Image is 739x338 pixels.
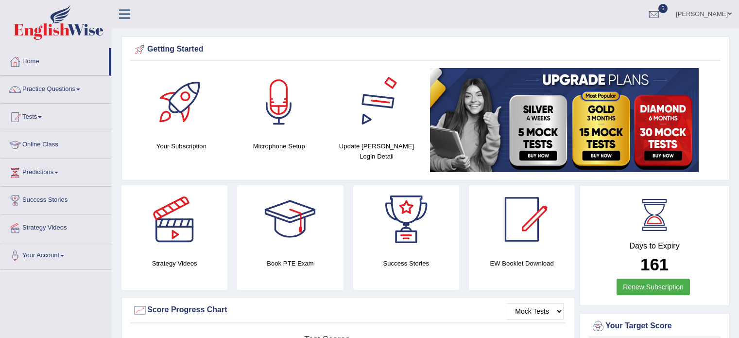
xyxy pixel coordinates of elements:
a: Renew Subscription [617,279,690,295]
h4: Microphone Setup [235,141,323,151]
div: Getting Started [133,42,718,57]
a: Practice Questions [0,76,111,100]
a: Tests [0,104,111,128]
a: Predictions [0,159,111,183]
span: 6 [658,4,668,13]
b: 161 [640,255,669,274]
a: Strategy Videos [0,214,111,239]
h4: Book PTE Exam [237,258,343,268]
h4: Strategy Videos [121,258,227,268]
h4: Your Subscription [137,141,225,151]
a: Your Account [0,242,111,267]
div: Your Target Score [591,319,718,334]
img: small5.jpg [430,68,699,172]
h4: Days to Expiry [591,242,718,250]
h4: Success Stories [353,258,459,268]
a: Online Class [0,131,111,156]
h4: EW Booklet Download [469,258,575,268]
div: Score Progress Chart [133,303,564,318]
a: Success Stories [0,187,111,211]
a: Home [0,48,109,72]
h4: Update [PERSON_NAME] Login Detail [333,141,421,161]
